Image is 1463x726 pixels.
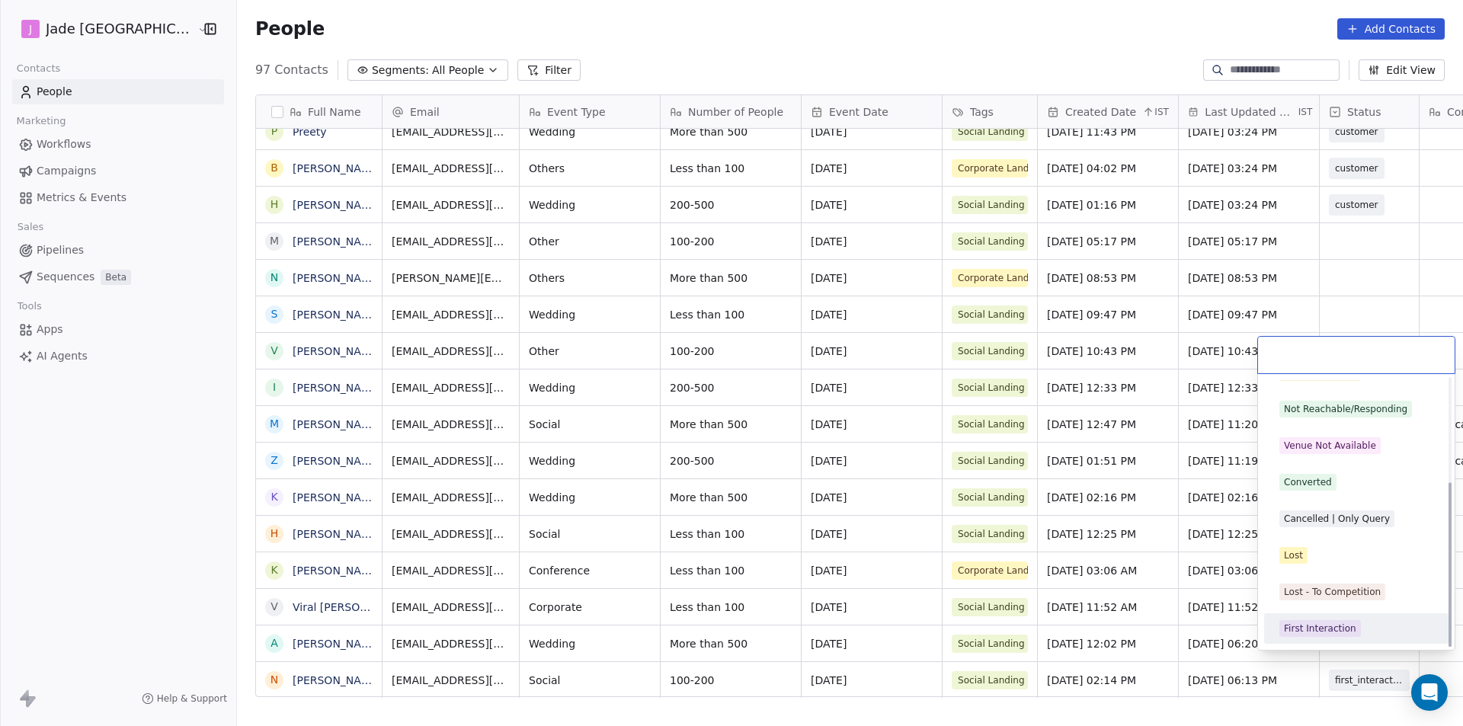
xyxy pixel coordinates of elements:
[1284,548,1303,562] div: Lost
[1284,512,1390,526] div: Cancelled | Only Query
[1284,402,1407,416] div: Not Reachable/Responding
[1284,475,1332,489] div: Converted
[1284,439,1376,453] div: Venue Not Available
[1264,211,1449,644] div: Suggestions
[1284,585,1381,599] div: Lost - To Competition
[1284,622,1356,635] div: First Interaction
